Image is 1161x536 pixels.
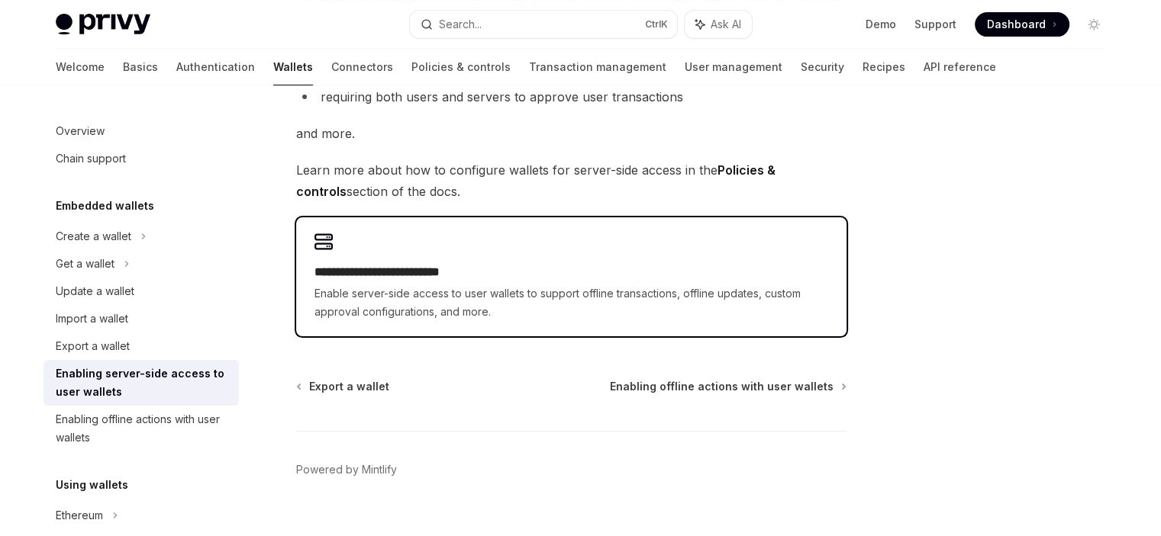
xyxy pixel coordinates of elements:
a: Authentication [176,49,255,85]
span: and more. [296,123,847,144]
button: Toggle dark mode [1082,12,1106,37]
div: Enabling server-side access to user wallets [56,364,230,401]
div: Import a wallet [56,310,128,328]
img: light logo [56,14,150,35]
a: Enabling server-side access to user wallets [44,360,239,406]
a: Policies & controls [411,49,511,85]
a: Wallets [273,49,313,85]
div: Search... [439,15,482,34]
a: Export a wallet [44,332,239,360]
a: Overview [44,117,239,145]
a: API reference [924,49,996,85]
a: Enabling offline actions with user wallets [610,379,845,394]
a: Chain support [44,145,239,172]
a: Dashboard [975,12,1069,37]
div: Get a wallet [56,255,114,273]
span: Ctrl K [645,18,668,30]
a: Export a wallet [298,379,389,394]
div: Chain support [56,149,126,168]
a: Recipes [863,49,905,85]
div: Overview [56,122,105,140]
li: requiring both users and servers to approve user transactions [296,86,847,108]
a: Powered by Mintlify [296,462,397,477]
div: Export a wallet [56,337,130,355]
a: Basics [123,49,158,85]
button: Search...CtrlK [410,11,677,38]
a: Transaction management [529,49,666,85]
a: Import a wallet [44,305,239,332]
span: Enable server-side access to user wallets to support offline transactions, offline updates, custo... [314,284,828,321]
div: Create a wallet [56,227,131,246]
a: Support [914,17,956,32]
div: Update a wallet [56,282,134,300]
h5: Using wallets [56,476,128,494]
span: Learn more about how to configure wallets for server-side access in the section of the docs. [296,159,847,202]
a: Demo [866,17,896,32]
span: Enabling offline actions with user wallets [610,379,834,394]
h5: Embedded wallets [56,197,154,215]
a: Connectors [331,49,393,85]
span: Dashboard [987,17,1046,32]
button: Ask AI [685,11,752,38]
a: Welcome [56,49,105,85]
a: Update a wallet [44,278,239,305]
span: Ask AI [711,17,741,32]
div: Enabling offline actions with user wallets [56,410,230,447]
a: Enabling offline actions with user wallets [44,406,239,451]
div: Ethereum [56,506,103,525]
a: Security [801,49,844,85]
a: User management [685,49,782,85]
span: Export a wallet [309,379,389,394]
